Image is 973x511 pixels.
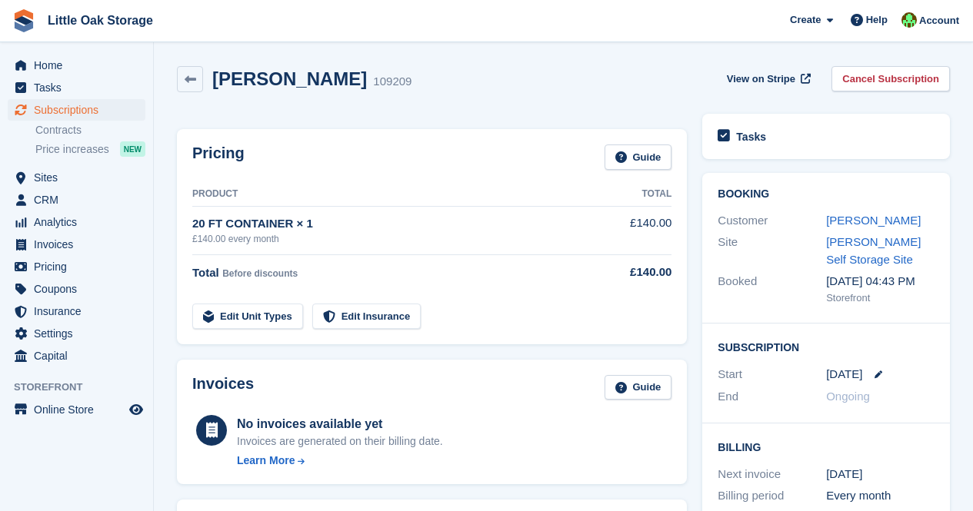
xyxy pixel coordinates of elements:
time: 2025-10-01 00:00:00 UTC [826,366,862,383]
span: Sites [34,167,126,188]
a: menu [8,278,145,300]
div: £140.00 every month [192,232,598,246]
a: menu [8,167,145,188]
span: Subscriptions [34,99,126,121]
span: Coupons [34,278,126,300]
h2: Tasks [736,130,766,144]
div: Learn More [237,453,295,469]
span: Storefront [14,380,153,395]
div: 109209 [373,73,412,91]
h2: [PERSON_NAME] [212,68,367,89]
a: menu [8,323,145,344]
a: [PERSON_NAME] [826,214,921,227]
span: Capital [34,345,126,367]
span: Tasks [34,77,126,98]
a: Cancel Subscription [831,66,950,91]
a: menu [8,55,145,76]
span: View on Stripe [727,71,795,87]
h2: Invoices [192,375,254,400]
a: Guide [605,144,672,170]
span: Invoices [34,234,126,255]
a: menu [8,77,145,98]
span: CRM [34,189,126,211]
div: [DATE] 04:43 PM [826,273,935,290]
img: Michael Aujla [901,12,917,28]
div: Start [718,366,826,383]
a: menu [8,211,145,233]
div: Invoices are generated on their billing date. [237,433,443,450]
div: Every month [826,487,935,505]
a: Preview store [127,400,145,419]
div: Site [718,234,826,268]
span: Analytics [34,211,126,233]
a: menu [8,256,145,277]
div: £140.00 [598,264,671,281]
a: Learn More [237,453,443,469]
span: Create [790,12,821,28]
a: menu [8,234,145,255]
a: Edit Insurance [312,304,422,329]
a: menu [8,345,145,367]
a: menu [8,300,145,322]
span: Insurance [34,300,126,322]
div: Next invoice [718,466,826,483]
span: Price increases [35,142,109,157]
div: Customer [718,212,826,230]
th: Total [598,182,671,207]
span: Before discounts [222,268,298,279]
h2: Billing [718,439,935,454]
div: Storefront [826,290,935,306]
div: [DATE] [826,466,935,483]
span: Total [192,266,219,279]
div: End [718,388,826,406]
span: Settings [34,323,126,344]
span: Online Store [34,399,126,420]
div: 20 FT CONTAINER × 1 [192,215,598,233]
a: menu [8,99,145,121]
span: Help [866,12,888,28]
a: View on Stripe [721,66,814,91]
a: menu [8,189,145,211]
td: £140.00 [598,206,671,254]
span: Account [919,13,959,28]
h2: Pricing [192,144,245,170]
th: Product [192,182,598,207]
img: stora-icon-8386f47178a22dfd0bd8f6a31ec36ba5ce8667c1dd55bd0f319d3a0aa187defe.svg [12,9,35,32]
a: Little Oak Storage [42,8,159,33]
h2: Booking [718,188,935,201]
a: menu [8,399,145,420]
span: Home [34,55,126,76]
div: No invoices available yet [237,415,443,433]
span: Pricing [34,256,126,277]
a: Contracts [35,123,145,138]
a: [PERSON_NAME] Self Storage Site [826,235,921,266]
a: Guide [605,375,672,400]
div: Booked [718,273,826,305]
h2: Subscription [718,339,935,354]
span: Ongoing [826,390,870,403]
a: Price increases NEW [35,141,145,158]
a: Edit Unit Types [192,304,303,329]
div: NEW [120,141,145,157]
div: Billing period [718,487,826,505]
